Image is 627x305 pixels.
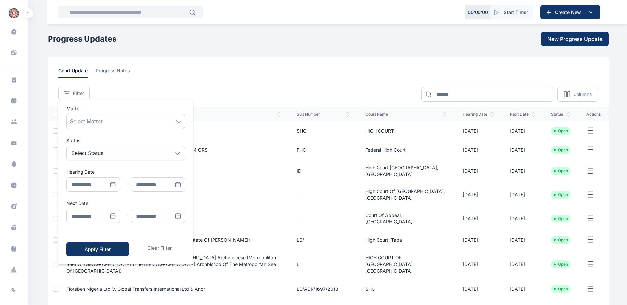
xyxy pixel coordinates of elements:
td: - [289,183,357,207]
td: SHC [357,280,455,298]
span: hearing date [463,112,494,117]
td: LD/ADR/1697/2018 [289,280,357,298]
span: Matter [66,105,81,112]
span: Filter [73,90,84,97]
label: Hearing Date [66,169,95,175]
td: [DATE] [502,183,543,207]
span: suit number [297,112,349,117]
td: Court of Appeal, [GEOGRAPHIC_DATA] [357,207,455,230]
td: - [289,207,357,230]
p: Columns [573,91,592,98]
td: HIGH COURT OF [GEOGRAPHIC_DATA], [GEOGRAPHIC_DATA] [357,249,455,280]
button: Create New [540,5,600,19]
span: court name [365,112,447,117]
button: Filter [58,87,90,100]
span: Create New [552,9,587,16]
td: [DATE] [502,140,543,159]
li: Open [554,128,568,134]
td: [DATE] [502,280,543,298]
button: Start Timer [490,5,533,19]
td: High Court of [GEOGRAPHIC_DATA], [GEOGRAPHIC_DATA] [357,183,455,207]
li: Open [554,192,568,197]
label: Next Date [66,200,88,206]
a: progress notes [96,67,138,78]
td: [DATE] [455,207,502,230]
td: [DATE] [455,140,502,159]
td: [DATE] [455,230,502,249]
td: [DATE] [502,159,543,183]
td: [DATE] [502,121,543,140]
li: Open [554,216,568,221]
button: Clear Filter [134,245,185,251]
td: [DATE] [455,159,502,183]
span: actions [586,112,601,117]
td: L [289,249,357,280]
li: Open [554,237,568,243]
li: Open [554,168,568,174]
td: SHC [289,121,357,140]
td: HIGH COURT [357,121,455,140]
td: LD/ [289,230,357,249]
p: Select Status [71,149,103,157]
li: Open [554,262,568,267]
span: progress notes [96,67,130,78]
td: High Court [GEOGRAPHIC_DATA], [GEOGRAPHIC_DATA] [357,159,455,183]
td: [DATE] [455,183,502,207]
td: [DATE] [502,207,543,230]
td: [DATE] [455,249,502,280]
h1: Progress Updates [48,34,116,44]
div: Apply Filter [77,246,118,253]
span: next date [510,112,535,117]
button: Apply Filter [66,242,129,256]
p: 00 : 00 : 00 [468,9,488,16]
span: court update [58,67,88,78]
li: Open [554,287,568,292]
td: ID [289,159,357,183]
li: Open [554,147,568,152]
span: status [551,112,571,117]
span: Start Timer [504,9,528,16]
a: court update [58,67,96,78]
span: New Progress Update [547,35,602,43]
span: Select Matter [70,118,103,125]
td: Federal High Court [357,140,455,159]
button: New Progress Update [541,32,609,46]
td: [DATE] [502,230,543,249]
td: [DATE] [455,121,502,140]
button: Columns [557,87,598,102]
a: Floreben Nigeria Ltd V. Global Transfers International Ltd & Anor [66,286,205,292]
td: High Court, Tapa [357,230,455,249]
ul: Menu [58,100,193,264]
td: FHC [289,140,357,159]
td: [DATE] [455,280,502,298]
td: [DATE] [502,249,543,280]
label: Status [66,137,185,144]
